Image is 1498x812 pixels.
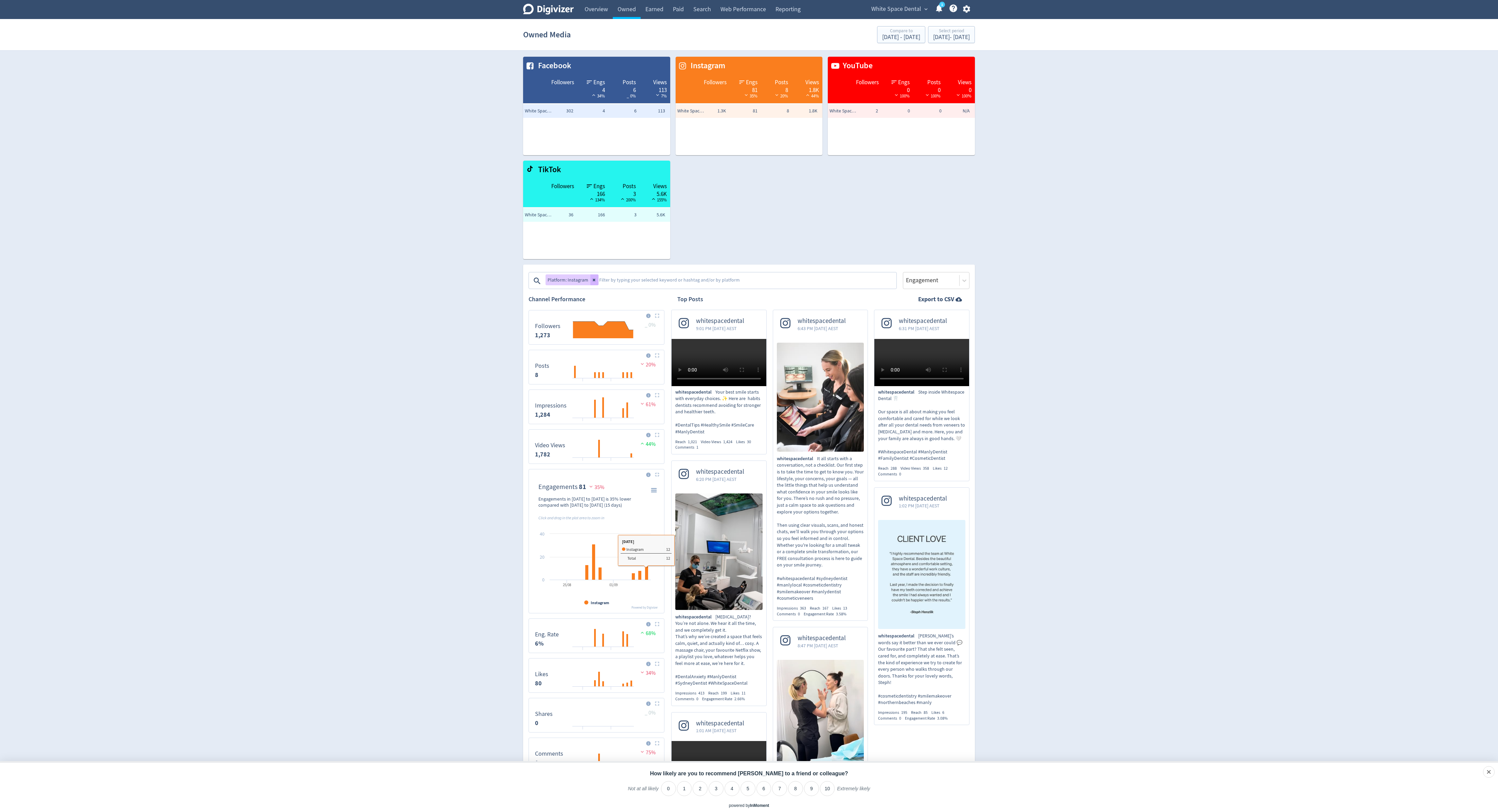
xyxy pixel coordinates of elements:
[579,649,587,654] text: 25/08
[540,531,545,537] text: 40
[655,472,659,477] img: Placeholder
[609,582,618,587] text: 01/09
[899,325,947,332] span: 6:31 PM [DATE] AEST
[535,362,549,370] dt: Posts
[843,606,847,611] span: 13
[878,633,965,706] p: [PERSON_NAME]’s words say it better than we ever could 💬 Our favourite part? That she felt seen, ...
[810,606,832,611] div: Reach
[804,781,819,796] li: 9
[675,696,702,702] div: Comments
[607,381,615,385] text: 01/09
[590,92,597,97] img: positive-performance-white.svg
[607,208,638,222] td: 3
[677,108,705,114] span: White Space Dental & Implant Centre
[871,4,921,15] span: White Space Dental
[619,196,626,201] img: positive-performance-black.svg
[869,4,929,15] button: White Space Dental
[759,104,791,118] td: 8
[639,401,646,406] img: negative-performance.svg
[607,649,615,654] text: 01/09
[874,488,969,721] a: whitespacedental1:02 PM [DATE] AESTSteph’s words say it better than we ever could 💬 Our favourite...
[804,93,819,99] span: 44%
[639,670,656,676] span: 34%
[675,493,763,610] img: Dental anxiety? You’re not alone. We hear it all the time, and we completely get it. That’s why w...
[899,317,947,325] span: whitespacedental
[575,208,607,222] td: 166
[947,86,971,92] div: 0
[723,439,732,445] span: 1,424
[924,93,941,99] span: 100%
[532,621,661,650] svg: Eng. Rate 6%
[661,781,676,796] li: 0
[529,295,664,304] h2: Channel Performance
[650,196,657,201] img: positive-performance-black.svg
[655,741,659,745] img: Placeholder
[588,196,595,201] img: positive-performance-black.svg
[538,483,577,491] dt: Engagements
[639,670,646,675] img: negative-performance.svg
[696,468,744,476] span: whitespacedental
[593,78,605,87] span: Engs
[535,371,538,379] strong: 8
[525,212,552,218] span: White Space Dental
[874,310,969,477] a: whitespacedental6:31 PM [DATE] AESTwhitespacedentalStep inside Whitespace Dental 🦷 Our space is a...
[579,482,586,491] strong: 81
[538,515,604,521] i: Click and drag in the plot area to zoom in
[878,466,900,471] div: Reach
[804,92,811,97] img: positive-performance-white.svg
[532,313,661,342] svg: Followers 1,273
[942,710,944,715] span: 6
[532,483,661,610] svg: Engagements 81
[607,420,615,425] text: 01/09
[878,633,918,639] span: whitespacedental
[837,786,870,797] label: Extremely likely
[675,614,715,620] span: whitespacedental
[628,786,658,797] label: Not at all likely
[773,92,780,97] img: negative-performance-white.svg
[828,57,975,155] table: customized table
[655,313,659,318] img: Placeholder
[878,389,965,462] p: Step inside Whitespace Dental 🦷 Our space is all about making you feel comfortable and cared for ...
[731,690,749,696] div: Likes
[523,161,670,259] table: customized table
[535,164,561,176] span: TikTok
[777,455,864,602] p: It all starts with a conversation, not a checklist. Our first step is to take the time to get to ...
[900,466,933,471] div: Video Views
[746,78,757,87] span: Engs
[878,389,918,396] span: whitespacedental
[791,104,822,118] td: 1.8K
[856,78,879,87] span: Followers
[741,781,755,796] li: 5
[798,642,846,649] span: 8:47 PM [DATE] AEST
[579,381,587,385] text: 25/08
[638,208,670,222] td: 5.6K
[612,190,636,196] div: 3
[773,310,868,617] a: whitespacedental6:43 PM [DATE] AESTIt all starts with a conversation, not a checklist. Our first ...
[532,661,661,690] svg: Likes 80
[575,104,607,118] td: 4
[653,182,667,191] span: Views
[848,104,880,118] td: 2
[743,93,757,99] span: 35%
[535,331,550,339] strong: 1,273
[579,729,587,734] text: 25/08
[777,606,810,611] div: Impressions
[535,322,560,330] dt: Followers
[532,701,661,729] svg: Shares 0
[805,78,819,87] span: Views
[639,749,656,756] span: 75%
[579,420,587,425] text: 25/08
[931,710,948,716] div: Likes
[800,606,806,611] span: 363
[743,92,750,97] img: negative-performance-white.svg
[523,57,670,155] table: customized table
[535,710,553,718] dt: Shares
[639,441,646,446] img: positive-performance.svg
[639,361,646,366] img: negative-performance.svg
[696,696,698,702] span: 0
[878,520,965,629] img: Steph’s words say it better than we ever could 💬 Our favourite part? That she felt seen, cared fo...
[623,78,636,87] span: Posts
[899,502,947,509] span: 1:02 PM [DATE] AEST
[639,630,646,635] img: positive-performance.svg
[607,460,615,465] text: 01/09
